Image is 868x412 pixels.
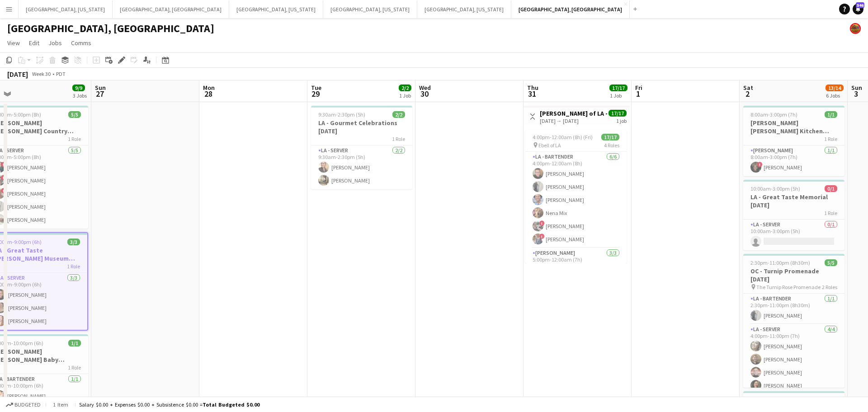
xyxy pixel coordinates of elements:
[7,39,20,47] span: View
[7,22,214,35] h1: [GEOGRAPHIC_DATA], [GEOGRAPHIC_DATA]
[14,402,41,408] span: Budgeted
[71,39,91,47] span: Comms
[25,37,43,49] a: Edit
[30,70,52,77] span: Week 30
[229,0,323,18] button: [GEOGRAPHIC_DATA], [US_STATE]
[45,37,66,49] a: Jobs
[29,39,39,47] span: Edit
[79,401,259,408] div: Salary $0.00 + Expenses $0.00 + Subsistence $0.00 =
[4,37,24,49] a: View
[56,70,66,77] div: PDT
[850,23,861,34] app-user-avatar: Rollin Hero
[417,0,511,18] button: [GEOGRAPHIC_DATA], [US_STATE]
[511,0,630,18] button: [GEOGRAPHIC_DATA], [GEOGRAPHIC_DATA]
[856,2,864,8] span: 546
[50,401,71,408] span: 1 item
[19,0,113,18] button: [GEOGRAPHIC_DATA], [US_STATE]
[5,400,42,410] button: Budgeted
[853,4,863,14] a: 546
[113,0,229,18] button: [GEOGRAPHIC_DATA], [GEOGRAPHIC_DATA]
[203,401,259,408] span: Total Budgeted $0.00
[48,39,62,47] span: Jobs
[323,0,417,18] button: [GEOGRAPHIC_DATA], [US_STATE]
[67,37,95,49] a: Comms
[7,70,28,79] div: [DATE]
